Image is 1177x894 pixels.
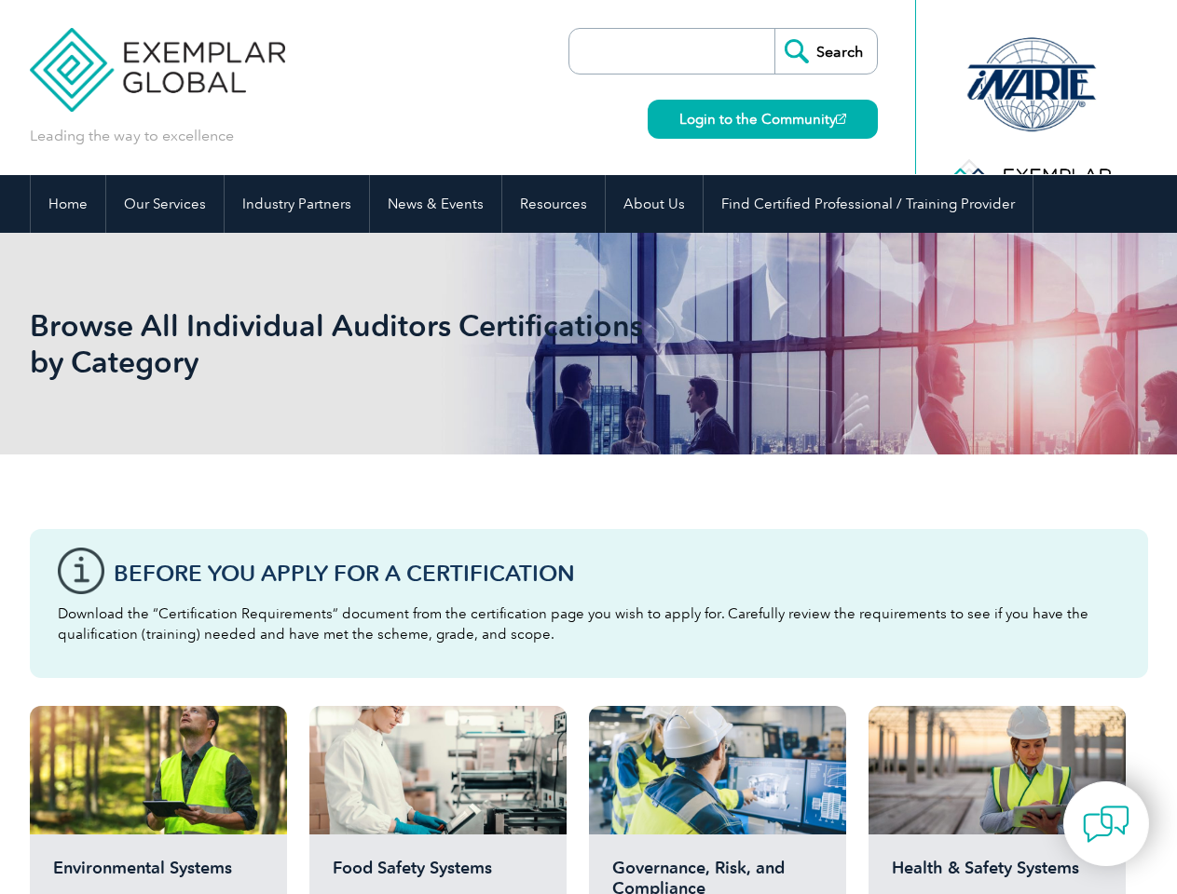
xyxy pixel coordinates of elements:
[502,175,605,233] a: Resources
[606,175,703,233] a: About Us
[836,114,846,124] img: open_square.png
[370,175,501,233] a: News & Events
[106,175,224,233] a: Our Services
[1083,801,1129,847] img: contact-chat.png
[704,175,1033,233] a: Find Certified Professional / Training Provider
[774,29,877,74] input: Search
[114,562,1120,585] h3: Before You Apply For a Certification
[30,307,746,380] h1: Browse All Individual Auditors Certifications by Category
[31,175,105,233] a: Home
[30,126,234,146] p: Leading the way to excellence
[648,100,878,139] a: Login to the Community
[58,603,1120,644] p: Download the “Certification Requirements” document from the certification page you wish to apply ...
[225,175,369,233] a: Industry Partners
